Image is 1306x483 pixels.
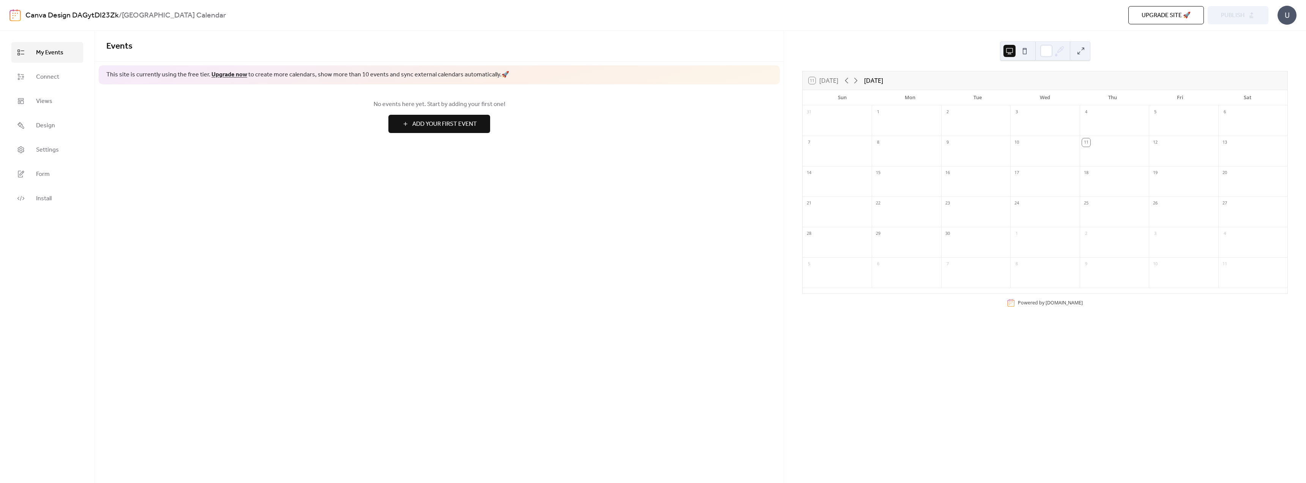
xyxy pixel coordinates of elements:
div: 5 [805,260,813,268]
div: 2 [1082,230,1090,238]
div: 7 [805,138,813,147]
div: 7 [943,260,952,268]
span: This site is currently using the free tier. to create more calendars, show more than 10 events an... [106,71,509,79]
div: 2 [943,108,952,116]
span: Settings [36,146,59,155]
div: 1 [1013,230,1021,238]
div: 31 [805,108,813,116]
div: [DATE] [864,76,883,85]
span: Form [36,170,50,179]
div: 11 [1082,138,1090,147]
span: Add Your First Event [412,120,477,129]
div: U [1278,6,1297,25]
a: Design [11,115,83,136]
div: 1 [874,108,882,116]
span: Install [36,194,52,203]
a: Form [11,164,83,184]
div: Tue [944,90,1011,105]
div: 5 [1151,108,1159,116]
span: Upgrade site 🚀 [1142,11,1191,20]
div: 10 [1013,138,1021,147]
div: 10 [1151,260,1159,268]
div: 20 [1221,169,1229,177]
button: Add Your First Event [388,115,490,133]
div: Wed [1011,90,1079,105]
div: 3 [1013,108,1021,116]
div: 8 [874,138,882,147]
div: 4 [1082,108,1090,116]
div: Thu [1079,90,1146,105]
a: My Events [11,42,83,63]
a: Views [11,91,83,111]
span: Connect [36,73,59,82]
div: 12 [1151,138,1159,147]
b: [GEOGRAPHIC_DATA] Calendar [122,8,226,23]
div: 13 [1221,138,1229,147]
div: 24 [1013,199,1021,207]
span: Views [36,97,52,106]
div: Fri [1146,90,1214,105]
div: Powered by [1018,299,1083,306]
div: 28 [805,230,813,238]
div: 6 [1221,108,1229,116]
div: Sat [1214,90,1281,105]
div: 15 [874,169,882,177]
a: Install [11,188,83,209]
a: Connect [11,67,83,87]
div: 14 [805,169,813,177]
button: Upgrade site 🚀 [1128,6,1204,24]
span: My Events [36,48,63,57]
div: 3 [1151,230,1159,238]
div: 26 [1151,199,1159,207]
a: Canva Design DAGytDI23Zk [25,8,119,23]
div: 9 [1082,260,1090,268]
div: 6 [874,260,882,268]
a: [DOMAIN_NAME] [1046,299,1083,306]
div: 23 [943,199,952,207]
div: Sun [809,90,876,105]
div: 16 [943,169,952,177]
a: Settings [11,139,83,160]
a: Add Your First Event [106,115,772,133]
div: 30 [943,230,952,238]
div: 9 [943,138,952,147]
div: Mon [876,90,944,105]
span: Design [36,121,55,130]
div: 21 [805,199,813,207]
div: 4 [1221,230,1229,238]
div: 25 [1082,199,1090,207]
div: 18 [1082,169,1090,177]
div: 19 [1151,169,1159,177]
img: logo [9,9,21,21]
div: 11 [1221,260,1229,268]
div: 29 [874,230,882,238]
a: Upgrade now [211,69,247,81]
span: No events here yet. Start by adding your first one! [106,100,772,109]
div: 22 [874,199,882,207]
b: / [119,8,122,23]
span: Events [106,38,132,55]
div: 8 [1013,260,1021,268]
div: 17 [1013,169,1021,177]
div: 27 [1221,199,1229,207]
